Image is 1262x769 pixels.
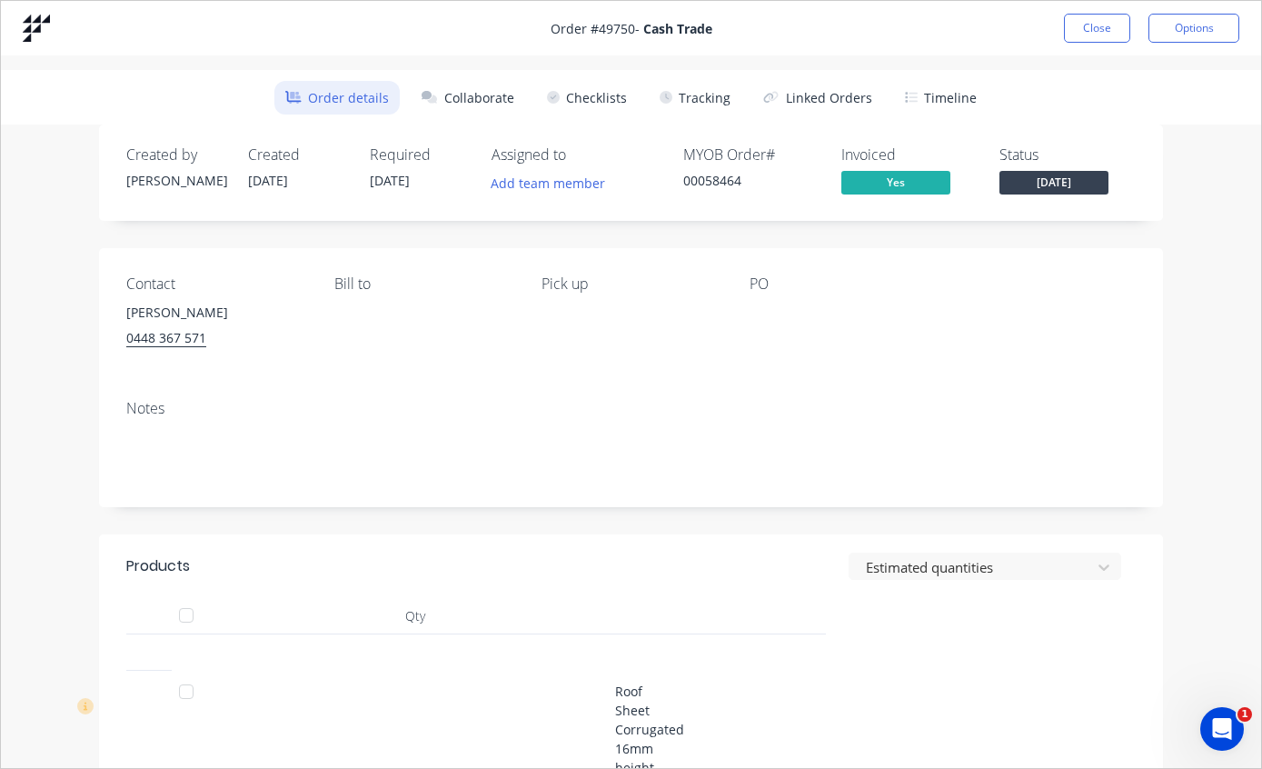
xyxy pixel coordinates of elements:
button: Order details [274,81,400,115]
div: Created by [126,146,226,164]
span: [DATE] [999,171,1108,194]
button: Linked Orders [752,81,883,115]
button: Options [1148,14,1239,43]
div: Notes [126,400,1136,417]
img: Factory [23,15,50,42]
button: Timeline [894,81,988,115]
div: Required [370,146,470,164]
button: Collaborate [411,81,525,115]
button: Add team member [492,171,615,195]
div: MYOB Order # [683,146,820,164]
button: Tracking [649,81,741,115]
div: Bill to [334,275,513,293]
span: [DATE] [248,172,288,189]
strong: Cash Trade [643,20,712,37]
button: Close [1064,14,1130,43]
div: [PERSON_NAME] [126,171,226,190]
div: Invoiced [841,146,978,164]
button: [DATE] [999,171,1108,198]
div: PO [750,275,929,293]
span: [DATE] [370,172,410,189]
div: Status [999,146,1136,164]
span: 1 [1237,707,1252,722]
span: Order # 49750 - [551,19,712,38]
div: Products [126,555,190,577]
div: Qty [222,598,608,634]
div: Assigned to [492,146,673,164]
div: Contact [126,275,305,293]
iframe: Intercom live chat [1200,707,1244,751]
span: Yes [841,171,950,194]
div: [PERSON_NAME]0448 367 571 [126,300,305,358]
button: Add team member [482,171,615,195]
button: Checklists [536,81,638,115]
div: Created [248,146,348,164]
div: [PERSON_NAME] [126,300,305,325]
div: 00058464 [683,171,820,190]
div: Pick up [542,275,720,293]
